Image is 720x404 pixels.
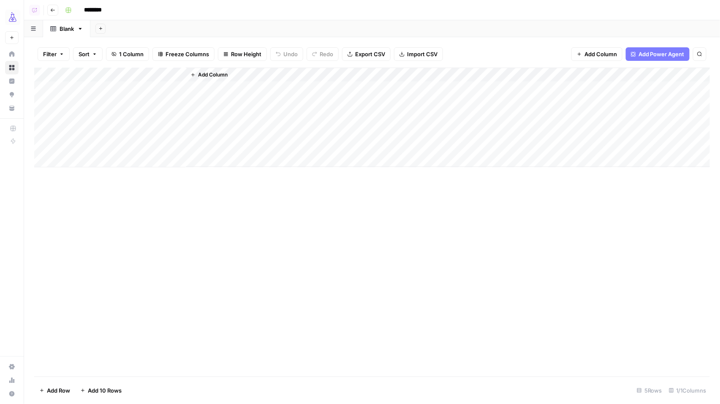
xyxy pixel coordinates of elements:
button: Workspace: AirOps Growth [5,7,19,28]
a: Your Data [5,101,19,115]
a: Blank [43,20,90,37]
span: Add Power Agent [638,50,685,58]
span: Sort [79,50,90,58]
button: Add Row [34,384,75,397]
span: Freeze Columns [166,50,209,58]
span: Undo [283,50,298,58]
a: Insights [5,74,19,88]
button: Freeze Columns [152,47,215,61]
span: Row Height [231,50,261,58]
span: Export CSV [355,50,385,58]
button: Row Height [218,47,267,61]
a: Usage [5,374,19,387]
button: Add Power Agent [626,47,690,61]
span: Add Row [47,386,70,395]
a: Settings [5,360,19,374]
button: Help + Support [5,387,19,401]
button: Filter [38,47,70,61]
a: Browse [5,61,19,74]
span: Redo [320,50,333,58]
button: Export CSV [342,47,391,61]
a: Opportunities [5,88,19,101]
div: Blank [60,25,74,33]
button: Sort [73,47,103,61]
a: Home [5,47,19,61]
button: Add Column [571,47,622,61]
div: 1/1 Columns [666,384,710,397]
div: 5 Rows [633,384,666,397]
span: Add 10 Rows [88,386,122,395]
button: Redo [307,47,339,61]
img: AirOps Growth Logo [5,10,20,25]
span: Add Column [198,71,228,79]
span: Import CSV [407,50,437,58]
span: Filter [43,50,57,58]
button: Import CSV [394,47,443,61]
button: 1 Column [106,47,149,61]
button: Undo [270,47,303,61]
button: Add 10 Rows [75,384,127,397]
span: Add Column [584,50,617,58]
button: Add Column [187,69,231,80]
span: 1 Column [119,50,144,58]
